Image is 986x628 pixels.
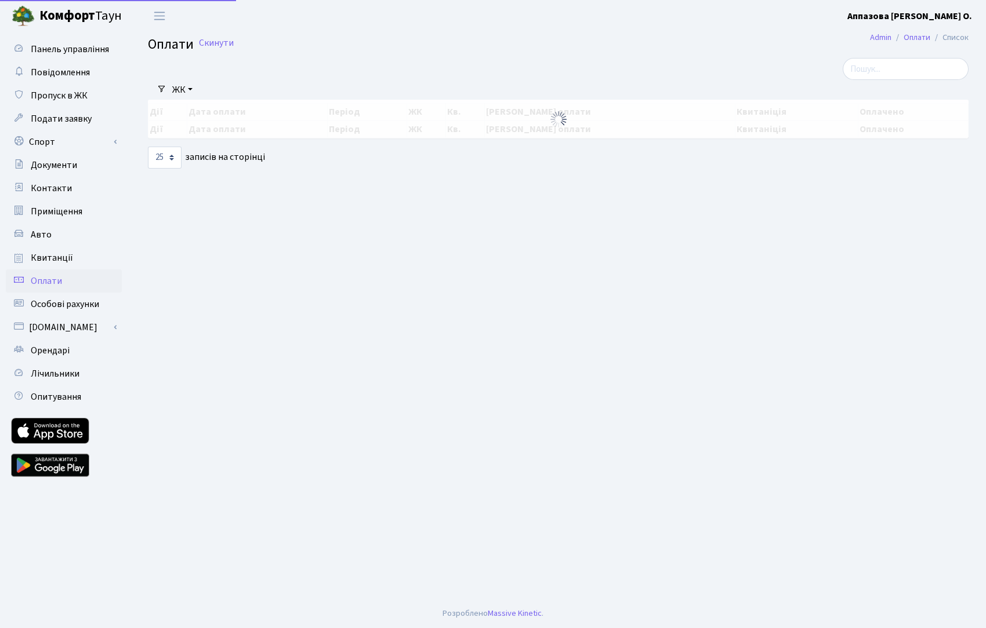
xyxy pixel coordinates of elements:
[930,31,969,44] li: Список
[31,228,52,241] span: Авто
[6,130,122,154] a: Спорт
[168,80,197,100] a: ЖК
[31,275,62,287] span: Оплати
[6,362,122,385] a: Лічильники
[199,38,234,49] a: Скинути
[31,112,92,125] span: Подати заявку
[6,223,122,246] a: Авто
[549,110,568,129] img: Обробка...
[31,367,79,380] span: Лічильники
[870,31,891,43] a: Admin
[6,107,122,130] a: Подати заявку
[31,89,88,102] span: Пропуск в ЖК
[6,339,122,362] a: Орендарі
[488,607,542,619] a: Massive Kinetic
[148,147,265,169] label: записів на сторінці
[148,34,194,54] span: Оплати
[31,390,81,403] span: Опитування
[6,385,122,408] a: Опитування
[6,200,122,223] a: Приміщення
[31,43,109,56] span: Панель управління
[31,205,82,218] span: Приміщення
[6,38,122,61] a: Панель управління
[6,316,122,339] a: [DOMAIN_NAME]
[6,269,122,293] a: Оплати
[6,246,122,269] a: Квитанції
[31,66,90,79] span: Повідомлення
[148,147,182,169] select: записів на сторінці
[904,31,930,43] a: Оплати
[31,182,72,195] span: Контакти
[31,298,99,311] span: Особові рахунки
[843,58,969,80] input: Пошук...
[31,251,73,264] span: Квитанції
[847,9,972,23] a: Аппазова [PERSON_NAME] О.
[6,154,122,177] a: Документи
[443,607,543,620] div: Розроблено .
[853,25,986,50] nav: breadcrumb
[6,293,122,316] a: Особові рахунки
[847,10,972,23] b: Аппазова [PERSON_NAME] О.
[12,5,35,28] img: logo.png
[31,344,70,357] span: Орендарі
[39,6,122,26] span: Таун
[6,177,122,200] a: Контакти
[39,6,95,25] b: Комфорт
[145,6,174,25] button: Переключити навігацію
[6,61,122,84] a: Повідомлення
[31,159,77,171] span: Документи
[6,84,122,107] a: Пропуск в ЖК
